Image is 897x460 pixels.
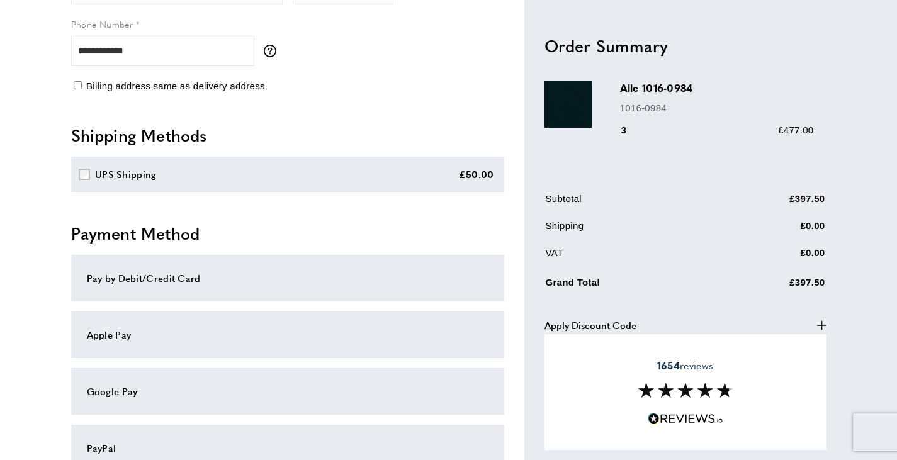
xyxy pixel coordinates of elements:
[715,191,825,215] td: £397.50
[546,191,714,215] td: Subtotal
[71,124,504,147] h2: Shipping Methods
[264,45,283,57] button: More information
[544,81,592,128] img: Alle 1016-0984
[715,245,825,269] td: £0.00
[71,18,133,30] span: Phone Number
[544,34,826,57] h2: Order Summary
[87,384,488,399] div: Google Pay
[778,124,813,135] span: £477.00
[715,272,825,299] td: £397.50
[71,222,504,245] h2: Payment Method
[546,218,714,242] td: Shipping
[620,81,814,95] h3: Alle 1016-0984
[546,245,714,269] td: VAT
[546,272,714,299] td: Grand Total
[657,359,713,372] span: reviews
[87,271,488,286] div: Pay by Debit/Credit Card
[715,218,825,242] td: £0.00
[620,122,645,137] div: 3
[95,167,157,182] div: UPS Shipping
[74,81,82,89] input: Billing address same as delivery address
[657,358,680,373] strong: 1654
[544,317,636,332] span: Apply Discount Code
[648,413,723,425] img: Reviews.io 5 stars
[87,440,488,456] div: PayPal
[86,81,265,91] span: Billing address same as delivery address
[87,327,488,342] div: Apple Pay
[620,100,814,115] p: 1016-0984
[638,383,733,398] img: Reviews section
[459,167,494,182] div: £50.00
